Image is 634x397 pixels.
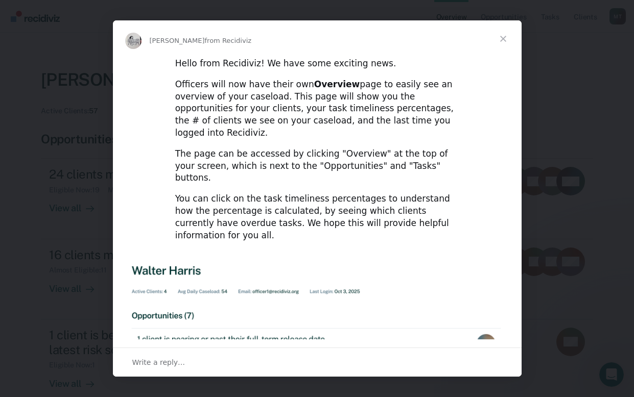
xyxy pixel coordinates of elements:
div: Officers will now have their own page to easily see an overview of your caseload. This page will ... [175,79,459,139]
div: Hello from Recidiviz! We have some exciting news. [175,58,459,70]
b: Overview [314,79,360,89]
img: Profile image for Kim [125,33,142,49]
div: Open conversation and reply [113,348,522,377]
div: You can click on the task timeliness percentages to understand how the percentage is calculated, ... [175,193,459,241]
span: Close [485,20,522,57]
span: [PERSON_NAME] [150,37,205,44]
div: The page can be accessed by clicking "Overview" at the top of your screen, which is next to the "... [175,148,459,184]
span: from Recidiviz [205,37,252,44]
span: Write a reply… [132,356,185,369]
